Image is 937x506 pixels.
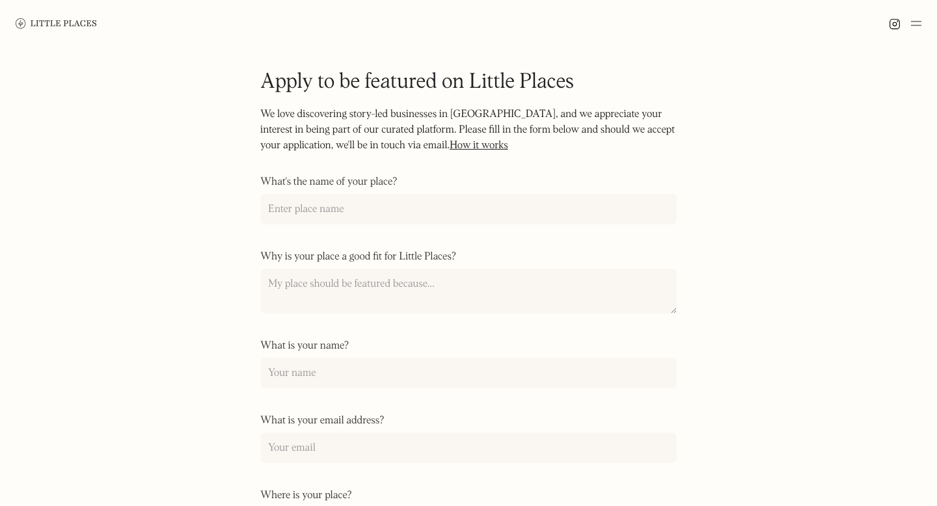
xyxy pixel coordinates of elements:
[260,176,677,189] label: What's the name of your place?
[260,340,677,353] label: What is your name?
[260,68,677,96] h1: Apply to be featured on Little Places
[260,489,677,502] label: Where is your place?
[260,250,677,263] label: Why is your place a good fit for Little Places?
[260,194,677,224] input: Enter place name
[260,358,677,388] input: Your name
[260,414,677,427] label: What is your email address?
[450,140,508,151] a: How it works
[260,107,677,169] p: We love discovering story-led businesses in [GEOGRAPHIC_DATA], and we appreciate your interest in...
[260,433,677,463] input: Your email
